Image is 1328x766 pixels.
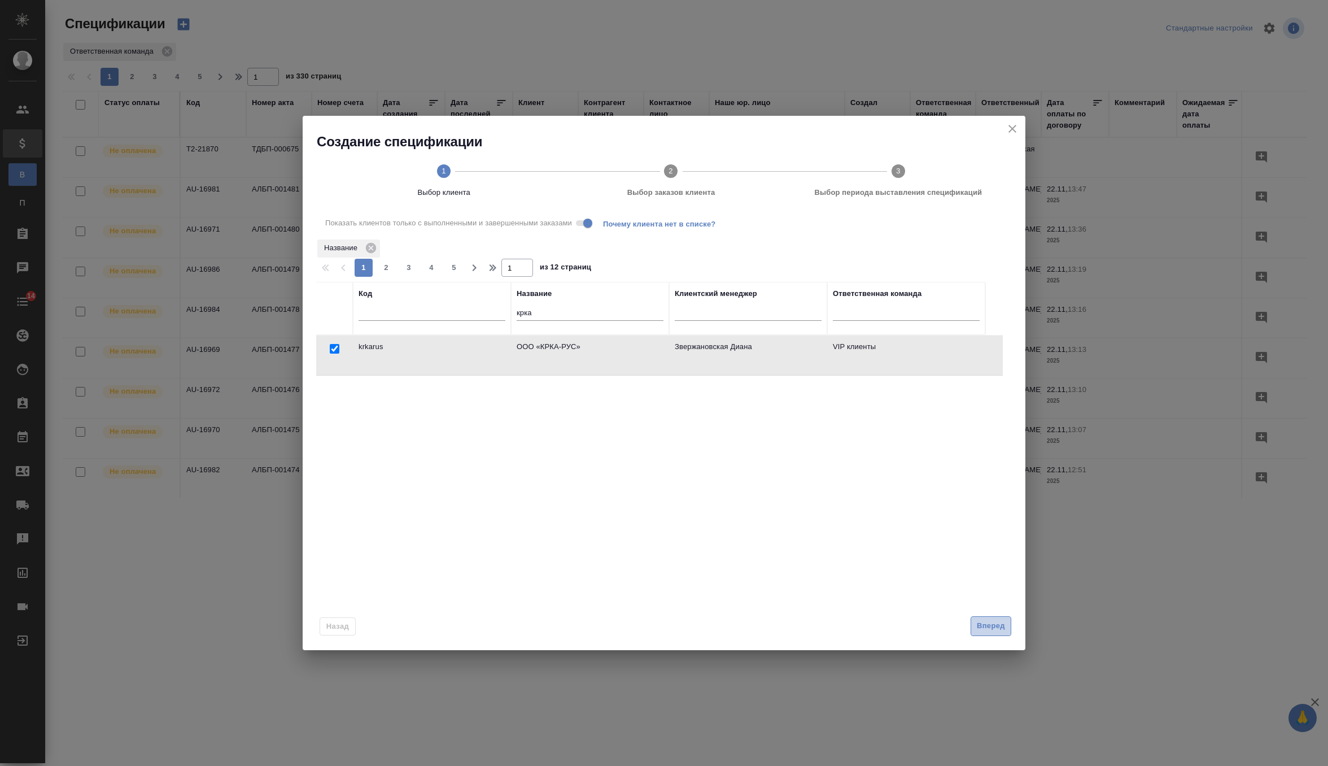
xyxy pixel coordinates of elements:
text: 2 [669,167,673,175]
text: 1 [442,167,445,175]
div: Ответственная команда [833,288,921,299]
span: 2 [377,262,395,273]
td: Звержановская Диана [669,336,827,375]
div: Название [517,288,552,299]
span: Выбор заказов клиента [562,187,780,198]
span: Выбор периода выставления спецификаций [789,187,1007,198]
td: VIP клиенты [827,336,985,375]
button: Вперед [971,616,1011,636]
button: 4 [422,259,440,277]
span: 4 [422,262,440,273]
button: 2 [377,259,395,277]
span: 5 [445,262,463,273]
span: из 12 страниц [540,260,591,277]
div: Название [317,240,380,258]
h2: Создание спецификации [317,133,1025,151]
span: Вперед [977,620,1005,633]
div: Клиентский менеджер [675,288,757,299]
span: Выбор клиента [335,187,553,198]
span: Показать клиентов только с выполненными и завершенными заказами [325,217,572,229]
div: Код [359,288,372,299]
button: close [1004,120,1021,137]
p: ООО «КРКА-РУС» [517,341,663,352]
p: Название [324,242,361,254]
span: Почему клиента нет в списке? [603,219,724,228]
td: krkarus [353,336,511,375]
text: 3 [896,167,900,175]
button: 3 [400,259,418,277]
span: 3 [400,262,418,273]
button: 5 [445,259,463,277]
